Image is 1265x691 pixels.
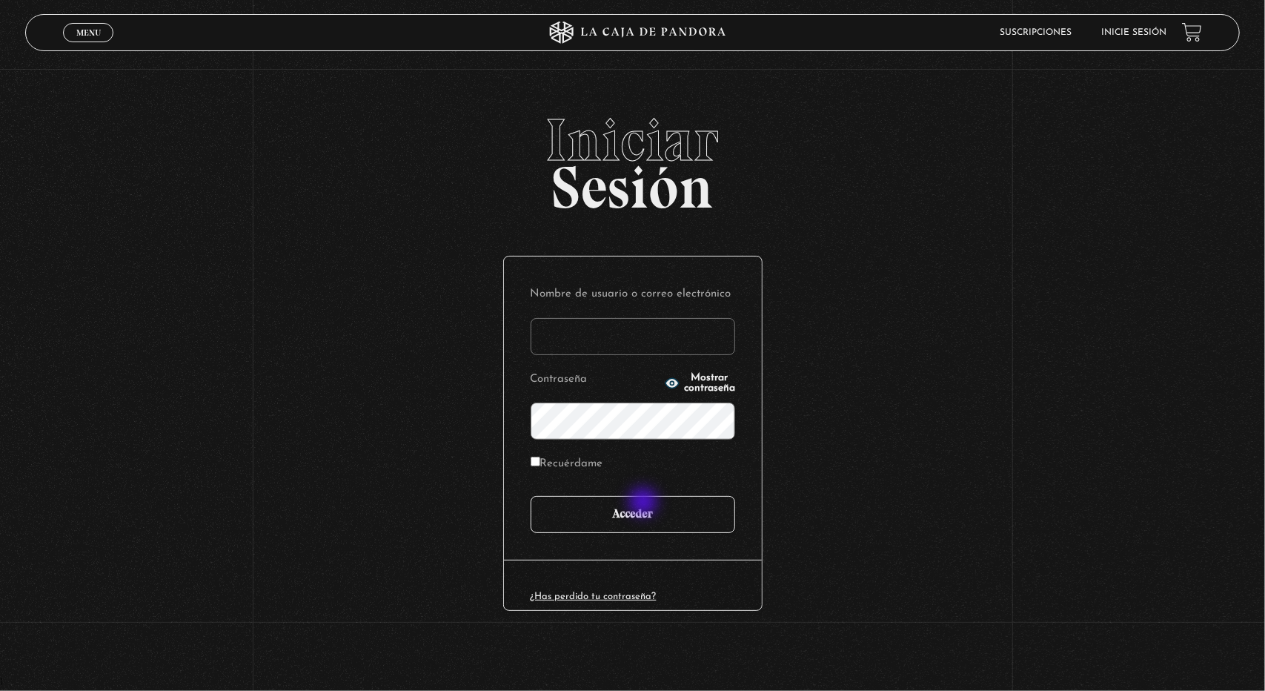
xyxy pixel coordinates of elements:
a: Suscripciones [1000,28,1072,37]
span: Cerrar [71,40,106,50]
label: Contraseña [531,368,661,391]
span: Menu [76,28,101,37]
input: Acceder [531,496,735,533]
label: Recuérdame [531,453,603,476]
a: ¿Has perdido tu contraseña? [531,592,657,601]
a: Inicie sesión [1102,28,1167,37]
a: View your shopping cart [1182,22,1202,42]
button: Mostrar contraseña [665,373,735,394]
span: Mostrar contraseña [684,373,735,394]
span: Iniciar [25,110,1240,170]
label: Nombre de usuario o correo electrónico [531,283,735,306]
h2: Sesión [25,110,1240,205]
input: Recuérdame [531,457,540,466]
